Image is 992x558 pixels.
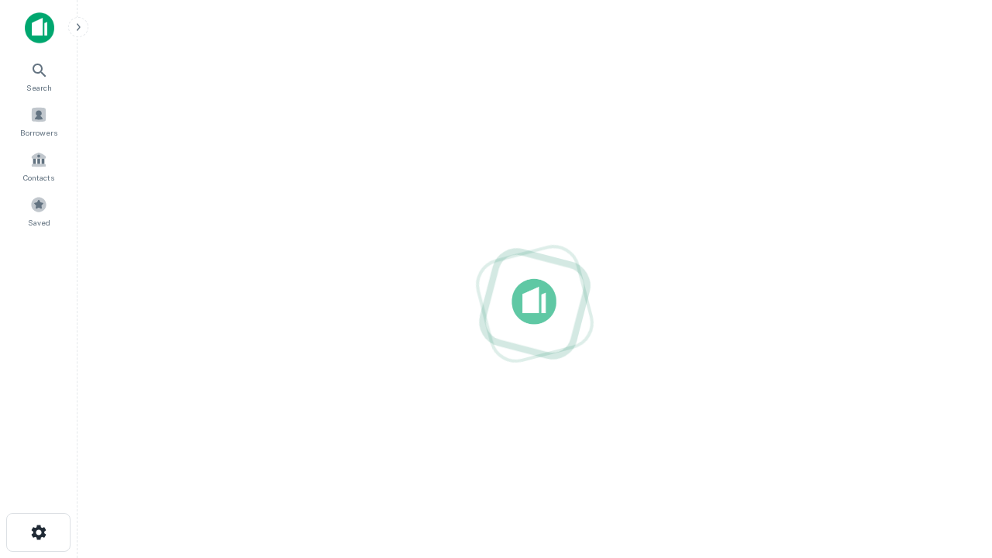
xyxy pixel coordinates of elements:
[5,190,73,232] a: Saved
[5,145,73,187] a: Contacts
[5,55,73,97] a: Search
[914,434,992,508] iframe: Chat Widget
[28,216,50,229] span: Saved
[26,81,52,94] span: Search
[23,171,54,184] span: Contacts
[25,12,54,43] img: capitalize-icon.png
[20,126,57,139] span: Borrowers
[5,100,73,142] a: Borrowers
